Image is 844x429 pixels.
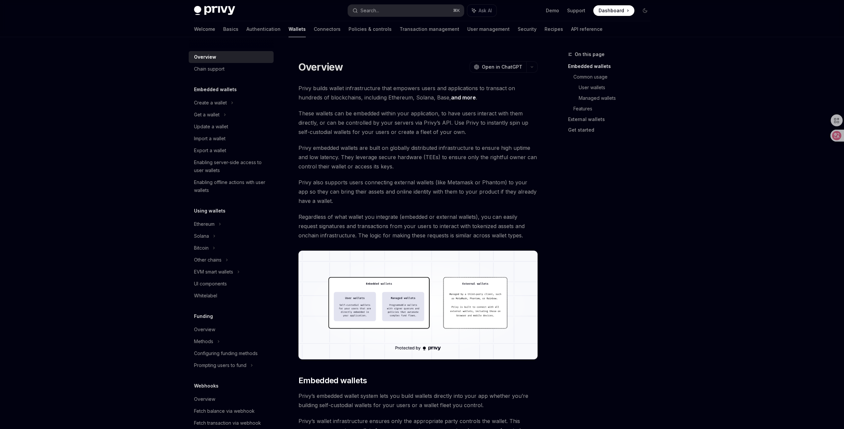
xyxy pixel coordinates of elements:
a: Update a wallet [189,121,274,133]
div: Search... [360,7,379,15]
a: Features [573,103,656,114]
a: API reference [571,21,603,37]
a: Wallets [289,21,306,37]
div: EVM smart wallets [194,268,233,276]
div: Enabling offline actions with user wallets [194,178,270,194]
span: Regardless of what wallet you integrate (embedded or external wallets), you can easily request si... [298,212,538,240]
a: UI components [189,278,274,290]
a: Welcome [194,21,215,37]
div: Update a wallet [194,123,228,131]
a: Enabling offline actions with user wallets [189,176,274,196]
a: Fetch transaction via webhook [189,417,274,429]
a: Overview [189,393,274,405]
img: dark logo [194,6,235,15]
div: Ethereum [194,220,215,228]
span: Privy’s embedded wallet system lets you build wallets directly into your app whether you’re build... [298,391,538,410]
h5: Funding [194,312,213,320]
div: Methods [194,337,213,345]
a: Export a wallet [189,145,274,156]
div: Solana [194,232,209,240]
a: Overview [189,51,274,63]
div: Chain support [194,65,225,73]
button: Toggle dark mode [640,5,650,16]
a: Policies & controls [349,21,392,37]
div: UI components [194,280,227,288]
div: Other chains [194,256,222,264]
span: Privy also supports users connecting external wallets (like Metamask or Phantom) to your app so t... [298,178,538,206]
div: Get a wallet [194,111,220,119]
h5: Embedded wallets [194,86,237,93]
button: Open in ChatGPT [470,61,526,73]
div: Import a wallet [194,135,226,143]
div: Bitcoin [194,244,209,252]
h1: Overview [298,61,343,73]
a: External wallets [568,114,656,125]
a: Chain support [189,63,274,75]
a: Enabling server-side access to user wallets [189,156,274,176]
div: Configuring funding methods [194,349,258,357]
span: Open in ChatGPT [482,64,522,70]
span: Ask AI [479,7,492,14]
a: Recipes [545,21,563,37]
a: Whitelabel [189,290,274,302]
a: Import a wallet [189,133,274,145]
a: Transaction management [400,21,459,37]
a: Overview [189,324,274,336]
h5: Using wallets [194,207,226,215]
a: Support [567,7,585,14]
div: Prompting users to fund [194,361,246,369]
span: Embedded wallets [298,375,367,386]
div: Overview [194,395,215,403]
a: Basics [223,21,238,37]
a: Dashboard [593,5,634,16]
div: Fetch balance via webhook [194,407,255,415]
a: Demo [546,7,559,14]
span: ⌘ K [453,8,460,13]
a: Configuring funding methods [189,347,274,359]
img: images/walletoverview.png [298,251,538,359]
div: Fetch transaction via webhook [194,419,261,427]
a: Get started [568,125,656,135]
button: Ask AI [467,5,496,17]
span: These wallets can be embedded within your application, to have users interact with them directly,... [298,109,538,137]
div: Overview [194,326,215,334]
a: Fetch balance via webhook [189,405,274,417]
div: Whitelabel [194,292,217,300]
a: Embedded wallets [568,61,656,72]
div: Create a wallet [194,99,227,107]
div: Overview [194,53,216,61]
span: On this page [575,50,605,58]
a: Security [518,21,537,37]
a: and more [451,94,476,101]
a: Connectors [314,21,341,37]
a: Managed wallets [579,93,656,103]
a: User wallets [579,82,656,93]
span: Privy builds wallet infrastructure that empowers users and applications to transact on hundreds o... [298,84,538,102]
span: Privy embedded wallets are built on globally distributed infrastructure to ensure high uptime and... [298,143,538,171]
a: User management [467,21,510,37]
button: Search...⌘K [348,5,464,17]
a: Authentication [246,21,281,37]
div: Export a wallet [194,147,226,154]
span: Dashboard [599,7,624,14]
h5: Webhooks [194,382,219,390]
a: Common usage [573,72,656,82]
div: Enabling server-side access to user wallets [194,158,270,174]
